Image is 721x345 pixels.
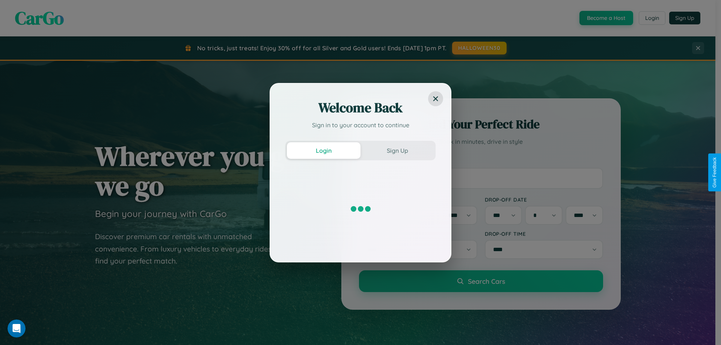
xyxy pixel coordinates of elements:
div: Give Feedback [712,157,717,188]
button: Login [287,142,360,159]
iframe: Intercom live chat [8,319,26,337]
p: Sign in to your account to continue [285,121,436,130]
h2: Welcome Back [285,99,436,117]
button: Sign Up [360,142,434,159]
